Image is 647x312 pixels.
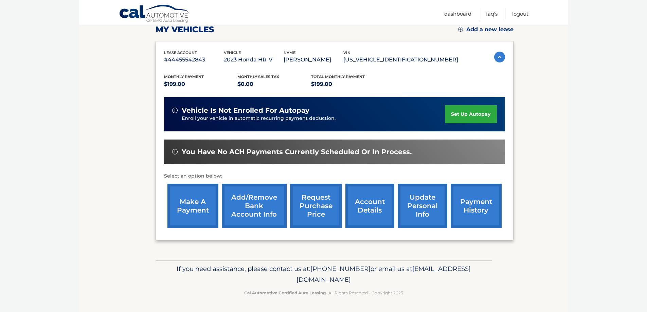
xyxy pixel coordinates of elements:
a: request purchase price [290,184,342,228]
span: lease account [164,50,197,55]
a: Add a new lease [458,26,514,33]
h2: my vehicles [156,24,214,35]
span: Total Monthly Payment [311,74,365,79]
span: vin [343,50,351,55]
p: $199.00 [311,79,385,89]
p: Enroll your vehicle in automatic recurring payment deduction. [182,115,445,122]
span: You have no ACH payments currently scheduled or in process. [182,148,412,156]
a: update personal info [398,184,447,228]
span: vehicle is not enrolled for autopay [182,106,309,115]
p: 2023 Honda HR-V [224,55,284,65]
p: $0.00 [237,79,311,89]
a: FAQ's [486,8,498,19]
a: Cal Automotive [119,4,190,24]
a: Add/Remove bank account info [222,184,287,228]
a: Dashboard [444,8,471,19]
img: alert-white.svg [172,149,178,154]
a: payment history [451,184,502,228]
img: add.svg [458,27,463,32]
span: [PHONE_NUMBER] [310,265,371,273]
p: Select an option below: [164,172,505,180]
a: make a payment [167,184,218,228]
span: name [284,50,295,55]
a: Logout [512,8,528,19]
span: Monthly Payment [164,74,204,79]
span: vehicle [224,50,241,55]
p: $199.00 [164,79,238,89]
a: set up autopay [445,105,497,123]
p: If you need assistance, please contact us at: or email us at [160,263,487,285]
span: [EMAIL_ADDRESS][DOMAIN_NAME] [296,265,471,283]
p: #44455542843 [164,55,224,65]
img: accordion-active.svg [494,52,505,62]
p: - All Rights Reserved - Copyright 2025 [160,289,487,296]
a: account details [345,184,394,228]
img: alert-white.svg [172,108,178,113]
span: Monthly sales Tax [237,74,279,79]
p: [PERSON_NAME] [284,55,343,65]
p: [US_VEHICLE_IDENTIFICATION_NUMBER] [343,55,458,65]
strong: Cal Automotive Certified Auto Leasing [244,290,326,295]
